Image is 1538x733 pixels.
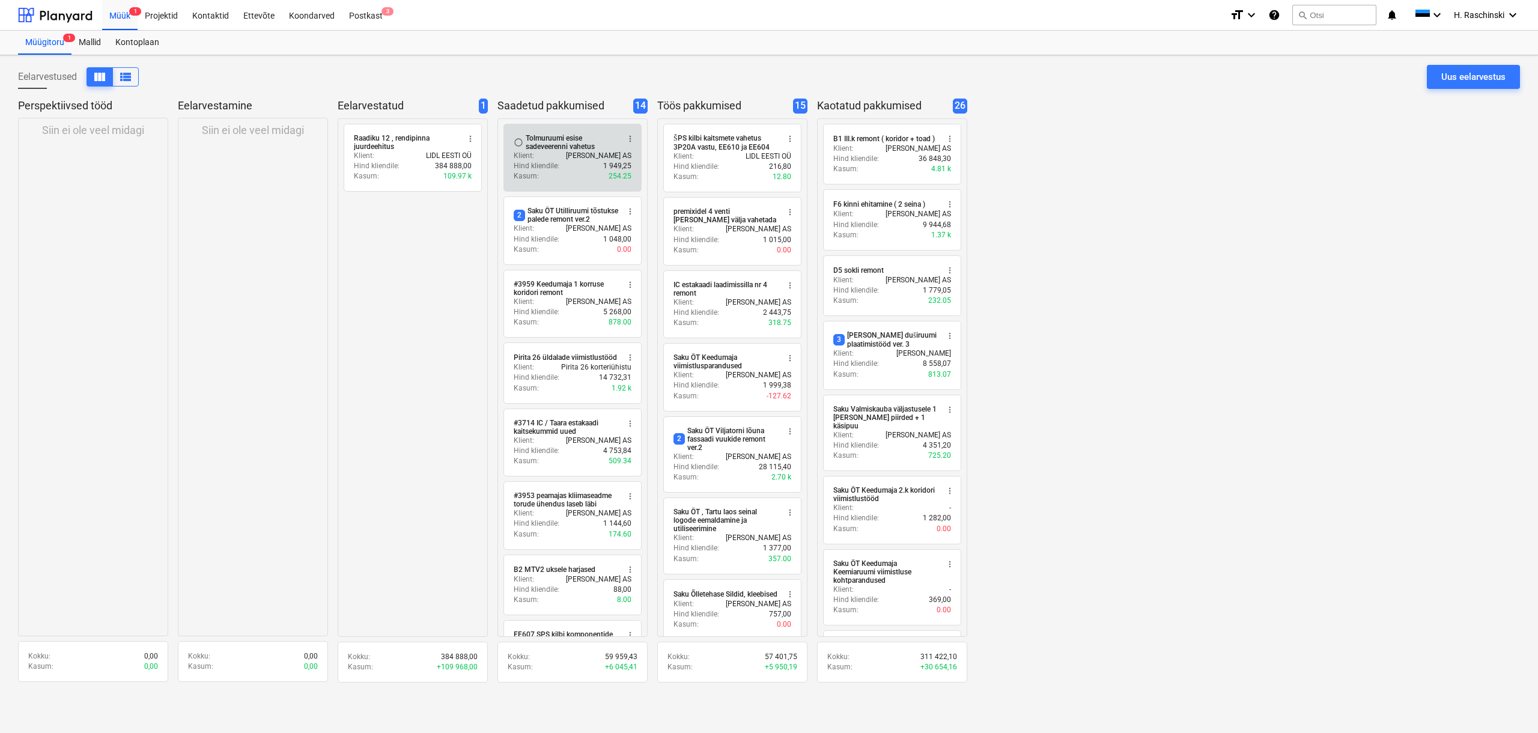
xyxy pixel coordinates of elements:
p: 0.00 [937,605,951,615]
p: Perspektiivsed tööd [18,99,163,113]
p: 36 848,30 [919,154,951,164]
p: Pirita 26 korteriühistu [561,362,631,373]
p: [PERSON_NAME] AS [726,297,791,308]
p: 357.00 [768,554,791,564]
p: 59 959,43 [605,652,637,662]
p: Töös pakkumised [657,99,788,114]
p: [PERSON_NAME] AS [726,599,791,609]
p: [PERSON_NAME] AS [886,209,951,219]
p: Kasum : [348,662,373,672]
p: 0.00 [617,245,631,255]
div: F6 kinni ehitamine ( 2 seina ) [833,199,925,209]
p: Hind kliendile : [514,519,559,529]
p: 1 779,05 [923,285,951,296]
span: more_vert [945,331,955,341]
p: Kasum : [833,370,859,380]
p: Kasum : [673,172,699,182]
p: Kasum : [833,230,859,240]
p: Kokku : [348,652,370,662]
p: 1 377,00 [763,543,791,553]
p: Klient : [354,151,374,161]
p: Kokku : [508,652,530,662]
p: Kokku : [28,651,50,662]
span: more_vert [785,508,795,517]
span: more_vert [625,630,635,640]
p: Klient : [833,585,854,595]
span: more_vert [625,353,635,362]
p: Hind kliendile : [514,446,559,456]
p: + 30 654,16 [920,662,957,672]
p: Klient : [673,370,694,380]
p: LIDL EESTI OÜ [746,151,791,162]
div: ŠPS kilbi kaitsmete vahetus 3P20A vastu, EE610 ja EE604 [673,134,778,151]
div: premixidel 4 venti [PERSON_NAME] välja vahetada [673,207,778,224]
p: Kasum : [514,171,539,181]
p: LIDL EESTI OÜ [426,151,472,161]
p: [PERSON_NAME] AS [566,574,631,585]
div: Saku ÕT , Tartu laos seinal logode eemaldamine ja utiliseerimine [673,508,778,533]
p: Hind kliendile : [673,380,719,391]
p: [PERSON_NAME] AS [566,297,631,307]
span: more_vert [945,266,955,275]
span: 15 [793,99,807,114]
p: 1.92 k [612,383,631,394]
p: 216,80 [769,162,791,172]
p: Kasum : [354,171,379,181]
p: Hind kliendile : [833,595,879,605]
p: 725.20 [928,451,951,461]
p: 318.75 [768,318,791,328]
p: + 6 045,41 [605,662,637,672]
span: more_vert [625,207,635,216]
span: more_vert [945,134,955,144]
div: Saku ÕT Keedumaja 2.k koridori viimistlustööd [833,486,938,503]
p: [PERSON_NAME] [896,348,951,359]
p: Hind kliendile : [514,373,559,383]
p: Kokku : [827,652,850,662]
span: 14 [633,99,648,114]
p: 0,00 [144,662,158,672]
a: Kontoplaan [108,31,166,55]
p: 1 144,60 [603,519,631,529]
p: -127.62 [767,391,791,401]
p: 57 401,75 [765,652,797,662]
p: Kokku : [188,651,210,662]
div: Tolmuruumi esise sadeveerenni vahetus [526,134,618,151]
span: more_vert [785,207,795,217]
p: Kasum : [833,605,859,615]
p: 369,00 [929,595,951,605]
span: more_vert [945,405,955,415]
p: Klient : [514,508,534,519]
p: Klient : [673,297,694,308]
p: - [949,585,951,595]
span: 2 [673,433,685,445]
p: Kasum : [28,662,53,672]
p: Kasum : [833,164,859,174]
p: 1.37 k [931,230,951,240]
p: Kasum : [514,595,539,605]
span: 3 [381,7,394,16]
p: 757,00 [769,609,791,619]
p: [PERSON_NAME] AS [726,224,791,234]
p: 0,00 [144,651,158,662]
span: 1 [479,99,488,114]
p: 8 558,07 [923,359,951,369]
span: more_vert [625,491,635,501]
p: 12.80 [773,172,791,182]
p: Kasum : [833,296,859,306]
p: Hind kliendile : [833,285,879,296]
p: Kasum : [514,317,539,327]
p: 311 422,10 [920,652,957,662]
span: more_vert [785,281,795,290]
p: 1 949,25 [603,161,631,171]
p: Klient : [833,209,854,219]
p: Kasum : [673,318,699,328]
p: [PERSON_NAME] AS [886,430,951,440]
div: Saku ÕT Keedumaja viimistlusparandused [673,353,778,370]
p: Hind kliendile : [673,308,719,318]
div: Mallid [71,31,108,55]
p: Klient : [673,224,694,234]
p: Klient : [514,224,534,234]
p: Klient : [833,430,854,440]
span: Kuva veergudena [93,70,107,84]
div: #3953 peamajas kliimaseadme torude ühendus laseb läbi [514,491,618,508]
